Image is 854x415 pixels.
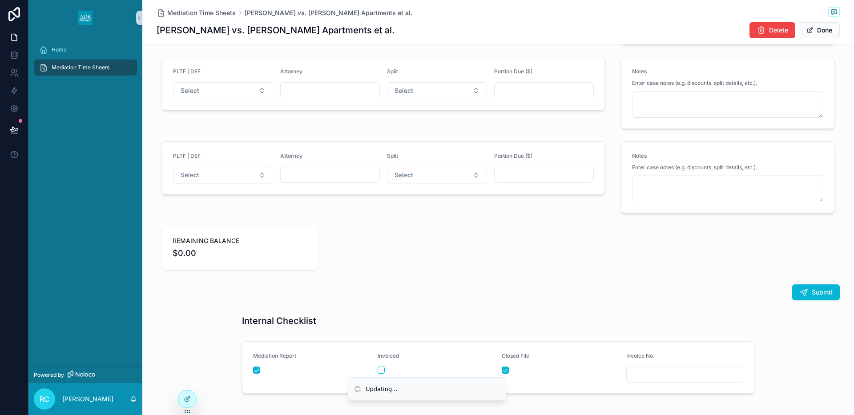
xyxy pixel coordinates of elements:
span: Portion Due ($) [494,152,532,159]
h1: [PERSON_NAME] vs. [PERSON_NAME] Apartments et al. [157,24,395,36]
span: Select [181,86,199,95]
span: $0.00 [173,247,307,259]
img: App logo [78,11,93,25]
span: Delete [769,26,788,35]
span: RC [40,394,49,404]
span: PLTF | DEF [173,152,201,159]
span: Home [52,46,67,53]
span: Select [395,86,413,95]
span: PLTF | DEF [173,68,201,75]
span: Mediation Time Sheets [167,8,236,17]
span: Select [395,171,413,180]
span: Invoice No. [626,352,655,359]
span: Submit [812,288,833,297]
a: [PERSON_NAME] vs. [PERSON_NAME] Apartments et al. [245,8,412,17]
span: Enter case notes (e.g. discounts, split details, etc.). [632,164,757,171]
span: Notes [632,68,647,75]
div: scrollable content [28,36,142,87]
span: Attorney [280,152,302,159]
span: Notes [632,152,647,159]
span: Split [387,68,398,75]
p: [PERSON_NAME] [62,395,113,403]
button: Done [799,22,840,38]
span: Invoiced [378,352,399,359]
span: Powered by [34,371,64,379]
a: Mediation Time Sheets [34,60,137,76]
button: Select Button [173,167,273,184]
span: Attorney [280,68,302,75]
button: Submit [792,284,840,300]
div: Updating... [366,385,398,394]
span: Mediation Time Sheets [52,64,109,71]
button: Select Button [173,82,273,99]
button: Select Button [387,82,487,99]
a: Powered by [28,367,142,383]
button: Delete [749,22,795,38]
a: Mediation Time Sheets [157,8,236,17]
button: Select Button [387,167,487,184]
span: Portion Due ($) [494,68,532,75]
span: Enter case notes (e.g. discounts, split details, etc.). [632,80,757,87]
span: Mediation Report [253,352,296,359]
h1: Internal Checklist [242,315,316,327]
span: REMAINING BALANCE [173,236,307,245]
a: Home [34,42,137,58]
span: Select [181,171,199,180]
span: Closed File [502,352,529,359]
span: Split [387,152,398,159]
